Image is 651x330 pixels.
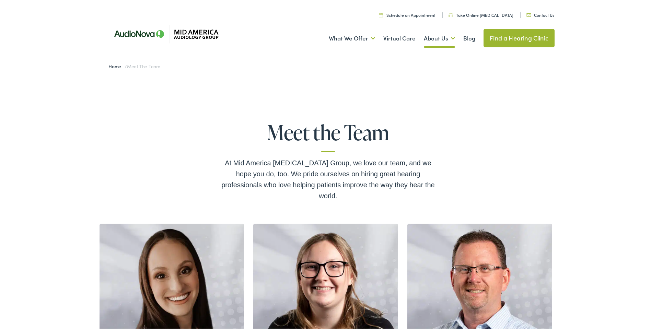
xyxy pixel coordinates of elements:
a: Blog [463,24,475,50]
img: utility icon [449,12,453,16]
a: Take Online [MEDICAL_DATA] [449,11,513,16]
img: utility icon [379,11,383,16]
a: Contact Us [526,11,554,16]
a: What We Offer [329,24,375,50]
a: About Us [424,24,455,50]
div: At Mid America [MEDICAL_DATA] Group, we love our team, and we hope you do, too. We pride ourselve... [218,156,438,200]
span: Meet the Team [127,61,160,68]
a: Find a Hearing Clinic [484,27,555,46]
h1: Meet the Team [218,120,438,151]
a: Home [108,61,125,68]
a: Virtual Care [383,24,416,50]
span: / [108,61,160,68]
a: Schedule an Appointment [379,11,435,16]
img: utility icon [526,12,531,15]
